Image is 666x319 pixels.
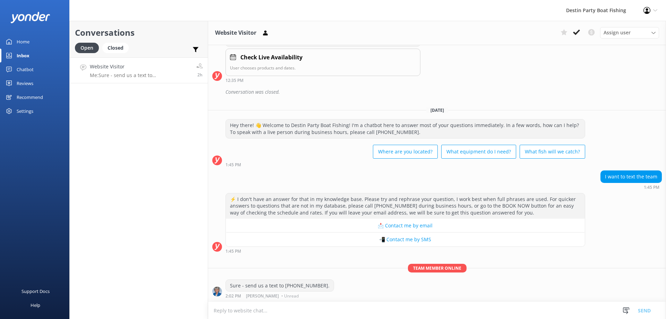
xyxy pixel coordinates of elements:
[520,145,585,159] button: What fish will we catch?
[644,185,659,190] strong: 1:45 PM
[225,86,662,98] div: Conversation was closed.
[70,57,208,83] a: Website VisitorMe:Sure - send us a text to [PHONE_NUMBER].2h
[225,249,241,253] strong: 1:45 PM
[226,193,585,219] div: ⚡ I don't have an answer for that in my knowledge base. Please try and rephrase your question, I ...
[281,294,299,298] span: • Unread
[212,86,662,98] div: 2025-09-08T18:48:06.584
[225,294,241,298] strong: 2:02 PM
[426,107,448,113] span: [DATE]
[226,233,585,246] button: 📲 Contact me by SMS
[246,294,279,298] span: [PERSON_NAME]
[17,62,34,76] div: Chatbot
[17,49,29,62] div: Inbox
[17,76,33,90] div: Reviews
[90,63,191,70] h4: Website Visitor
[604,29,631,36] span: Assign user
[226,280,334,292] div: Sure - send us a text to [PHONE_NUMBER].
[600,185,662,190] div: Oct 13 2025 01:45pm (UTC -05:00) America/Cancun
[600,27,659,38] div: Assign User
[17,104,33,118] div: Settings
[197,72,203,78] span: Oct 13 2025 02:02pm (UTC -05:00) America/Cancun
[22,284,50,298] div: Support Docs
[225,163,241,167] strong: 1:45 PM
[408,264,467,272] span: Team member online
[240,53,302,62] h4: Check Live Availability
[226,219,585,233] button: 📩 Contact me by email
[215,28,256,37] h3: Website Visitor
[102,43,129,53] div: Closed
[17,35,29,49] div: Home
[17,90,43,104] div: Recommend
[90,72,191,78] p: Me: Sure - send us a text to [PHONE_NUMBER].
[75,26,203,39] h2: Conversations
[75,43,99,53] div: Open
[10,12,50,23] img: yonder-white-logo.png
[31,298,40,312] div: Help
[102,44,132,51] a: Closed
[226,119,585,138] div: Hey there! 👋 Welcome to Destin Party Boat Fishing! I'm a chatbot here to answer most of your ques...
[225,162,585,167] div: Oct 13 2025 01:45pm (UTC -05:00) America/Cancun
[225,293,334,298] div: Oct 13 2025 02:02pm (UTC -05:00) America/Cancun
[75,44,102,51] a: Open
[225,78,244,83] strong: 12:35 PM
[225,249,585,253] div: Oct 13 2025 01:45pm (UTC -05:00) America/Cancun
[601,171,661,183] div: I want to text the team
[230,65,416,71] p: User chooses products and dates.
[441,145,516,159] button: What equipment do I need?
[225,78,420,83] div: Sep 08 2025 12:35pm (UTC -05:00) America/Cancun
[373,145,438,159] button: Where are you located?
